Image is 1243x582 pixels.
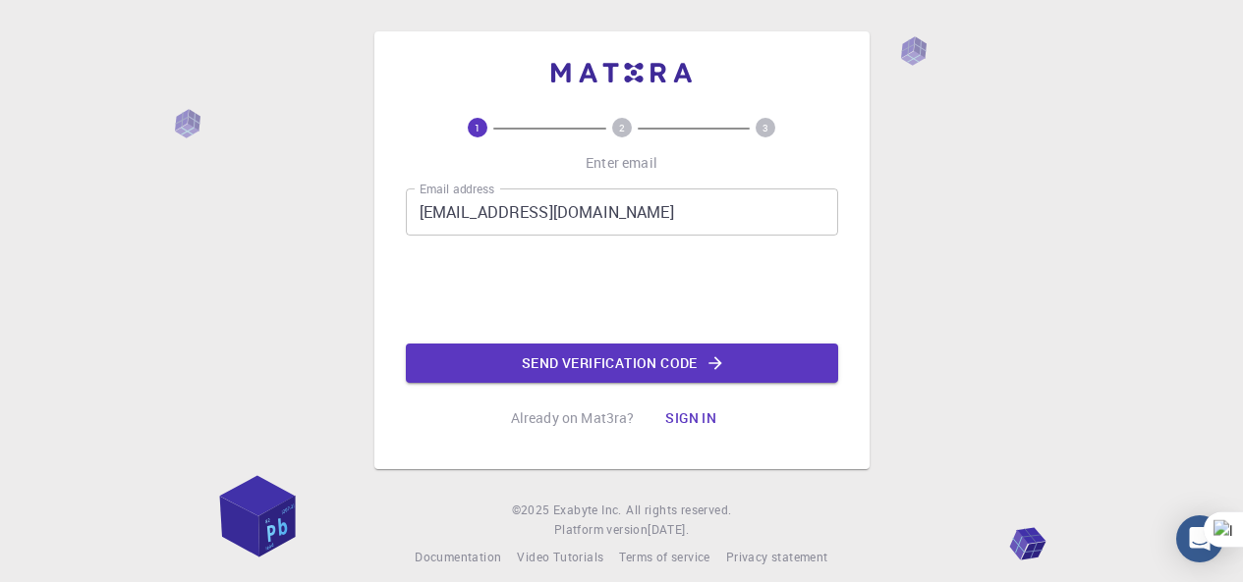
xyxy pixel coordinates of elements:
[650,398,732,438] button: Sign in
[553,502,622,517] span: Exabyte Inc.
[512,501,553,520] span: © 2025
[1176,515,1223,562] div: Open Intercom Messenger
[511,408,635,428] p: Already on Mat3ra?
[648,521,689,537] span: [DATE] .
[517,548,603,567] a: Video Tutorials
[475,121,480,134] text: 1
[586,153,657,173] p: Enter email
[726,549,828,564] span: Privacy statement
[619,548,709,567] a: Terms of service
[415,549,501,564] span: Documentation
[406,344,838,383] button: Send verification code
[553,501,622,520] a: Exabyte Inc.
[763,121,768,134] text: 3
[517,549,603,564] span: Video Tutorials
[619,121,625,134] text: 2
[619,549,709,564] span: Terms of service
[648,520,689,540] a: [DATE].
[420,181,494,197] label: Email address
[626,501,731,520] span: All rights reserved.
[415,548,501,567] a: Documentation
[726,548,828,567] a: Privacy statement
[554,520,648,540] span: Platform version
[473,251,771,328] iframe: reCAPTCHA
